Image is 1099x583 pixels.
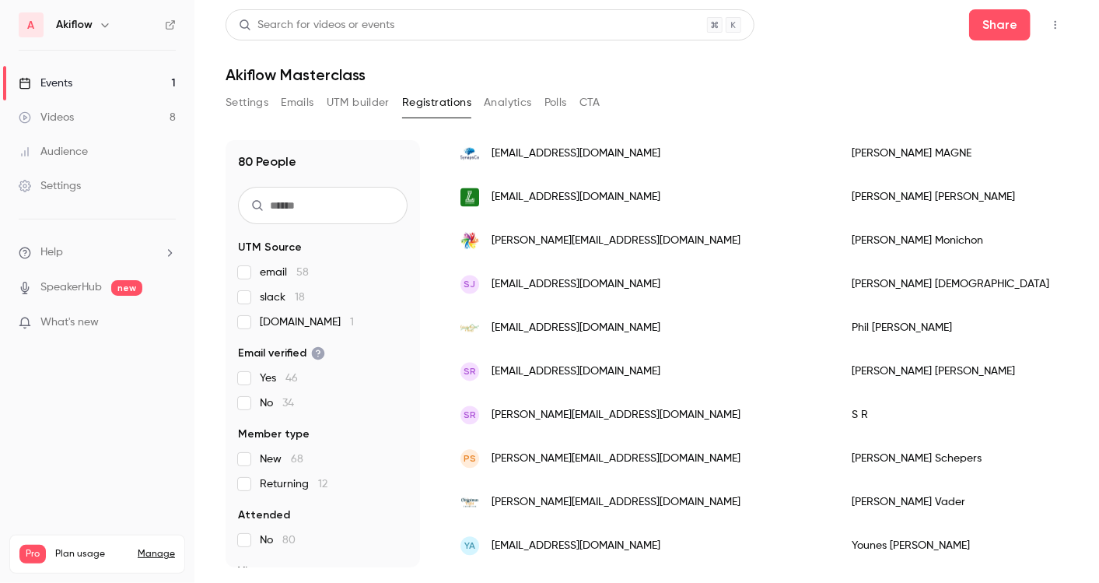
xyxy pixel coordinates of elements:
span: email [260,265,309,280]
span: New [260,451,303,467]
div: [PERSON_NAME] Schepers [836,437,1065,480]
span: slack [260,290,305,305]
div: [PERSON_NAME] MAGNE [836,132,1065,175]
span: Member type [238,427,310,442]
img: leagueapps.com [460,188,479,206]
span: [PERSON_NAME][EMAIL_ADDRESS][DOMAIN_NAME] [492,407,740,423]
span: Plan usage [55,548,128,560]
span: No [260,532,296,548]
span: SR [464,408,476,422]
span: [EMAIL_ADDRESS][DOMAIN_NAME] [492,146,660,162]
li: help-dropdown-opener [19,244,176,261]
button: CTA [579,90,600,115]
span: 34 [282,398,294,409]
div: Settings [19,178,81,194]
span: [EMAIL_ADDRESS][DOMAIN_NAME] [492,320,660,336]
span: What's new [40,314,99,331]
span: Pro [19,545,46,564]
div: Phil [PERSON_NAME] [836,306,1065,349]
span: 46 [285,373,298,384]
img: synapsco.com [460,144,479,163]
span: 68 [291,454,303,465]
div: [PERSON_NAME] Vader [836,480,1065,524]
span: [EMAIL_ADDRESS][DOMAIN_NAME] [492,363,660,380]
span: Email verified [238,346,325,361]
span: [EMAIL_ADDRESS][DOMAIN_NAME] [492,189,660,205]
iframe: Noticeable Trigger [157,316,176,330]
button: Share [969,9,1031,40]
span: 58 [296,267,309,278]
span: YA [464,539,475,553]
span: 1 [350,317,354,328]
button: Analytics [484,90,532,115]
span: [EMAIL_ADDRESS][DOMAIN_NAME] [492,538,660,554]
h1: 80 People [238,153,296,171]
h1: Akiflow Masterclass [226,65,1068,84]
span: 12 [318,479,327,490]
img: colofe.com [460,318,479,337]
span: 18 [295,292,305,303]
span: Help [40,244,63,261]
div: S R [836,393,1065,437]
span: [PERSON_NAME][EMAIL_ADDRESS][DOMAIN_NAME] [492,233,740,249]
a: Manage [138,548,175,560]
div: Younes [PERSON_NAME] [836,524,1065,567]
div: Search for videos or events [239,17,394,33]
span: SR [464,364,476,378]
span: Views [238,564,268,579]
span: UTM Source [238,240,302,255]
div: [PERSON_NAME] [PERSON_NAME] [836,175,1065,219]
div: [PERSON_NAME] [DEMOGRAPHIC_DATA] [836,262,1065,306]
button: Emails [281,90,313,115]
div: Events [19,76,72,91]
span: Yes [260,371,298,386]
button: Settings [226,90,268,115]
h6: Akiflow [56,17,93,33]
span: Returning [260,476,327,492]
img: aspireadvocacy.com [460,231,479,250]
div: Videos [19,110,74,125]
span: No [260,395,294,411]
span: new [111,280,142,296]
button: Registrations [402,90,471,115]
div: Audience [19,144,88,160]
div: [PERSON_NAME] [PERSON_NAME] [836,349,1065,393]
span: [EMAIL_ADDRESS][DOMAIN_NAME] [492,276,660,293]
img: thechristmaslightemporium.com [460,493,479,511]
span: [PERSON_NAME][EMAIL_ADDRESS][DOMAIN_NAME] [492,451,740,467]
button: UTM builder [327,90,390,115]
span: [DOMAIN_NAME] [260,314,354,330]
span: PS [464,451,476,465]
span: A [28,17,35,33]
div: [PERSON_NAME] Monichon [836,219,1065,262]
a: SpeakerHub [40,279,102,296]
span: Attended [238,507,290,523]
span: [PERSON_NAME][EMAIL_ADDRESS][DOMAIN_NAME] [492,494,740,511]
span: SJ [464,277,476,291]
span: 80 [282,535,296,546]
button: Polls [544,90,567,115]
